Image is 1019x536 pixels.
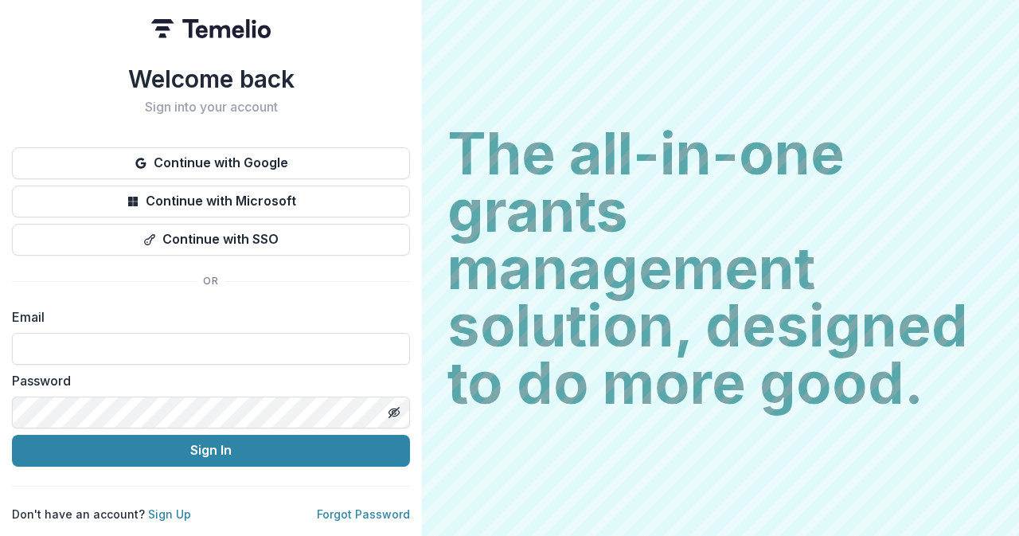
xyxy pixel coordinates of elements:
a: Sign Up [148,507,191,521]
button: Continue with Microsoft [12,186,410,217]
label: Password [12,371,400,390]
h2: Sign into your account [12,100,410,115]
label: Email [12,307,400,327]
button: Continue with Google [12,147,410,179]
a: Forgot Password [317,507,410,521]
h1: Welcome back [12,65,410,93]
p: Don't have an account? [12,506,191,522]
img: Temelio [151,19,271,38]
button: Sign In [12,435,410,467]
button: Toggle password visibility [381,400,407,425]
button: Continue with SSO [12,224,410,256]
